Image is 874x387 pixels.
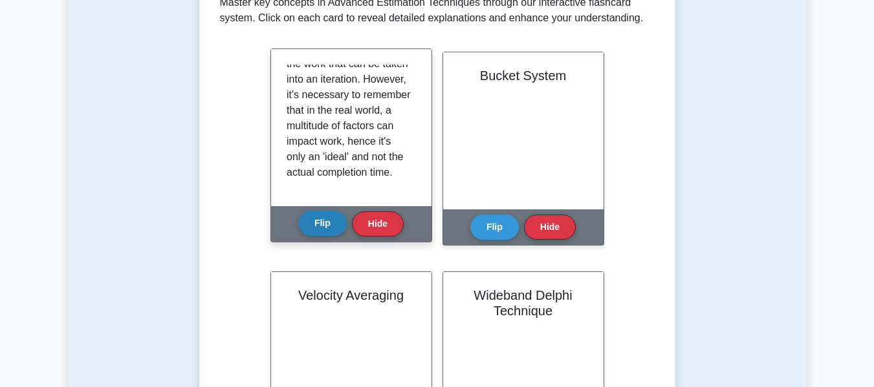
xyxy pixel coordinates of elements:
[352,211,404,236] button: Hide
[459,288,588,319] h2: Wideband Delphi Technique
[298,211,347,236] button: Flip
[287,288,416,303] h2: Velocity Averaging
[470,214,519,240] button: Flip
[459,68,588,83] h2: Bucket System
[524,214,576,240] button: Hide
